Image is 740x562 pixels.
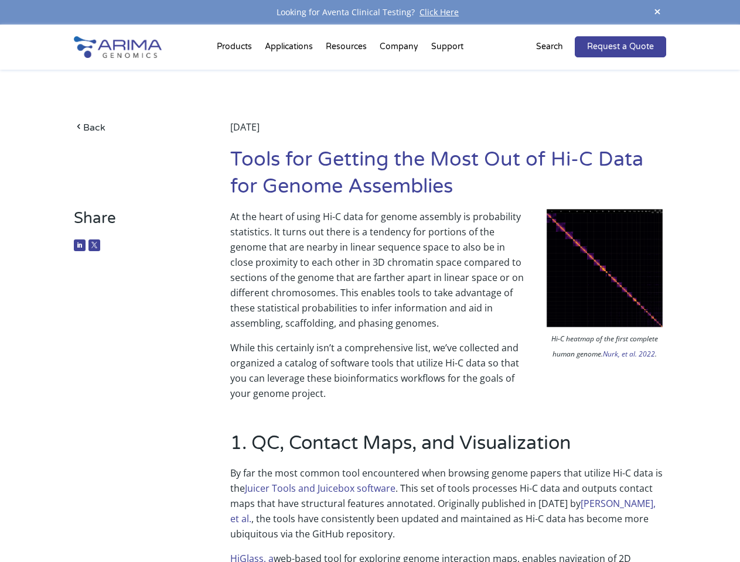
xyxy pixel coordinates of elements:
[575,36,666,57] a: Request a Quote
[230,146,666,209] h1: Tools for Getting the Most Out of Hi-C Data for Genome Assemblies
[74,36,162,58] img: Arima-Genomics-logo
[230,119,666,146] div: [DATE]
[230,430,666,465] h2: 1. QC, Contact Maps, and Visualization
[415,6,463,18] a: Click Here
[603,349,655,359] a: Nurk, et al. 2022
[536,39,563,54] p: Search
[543,331,666,365] p: Hi-C heatmap of the first complete human genome. .
[74,209,197,237] h3: Share
[74,119,197,135] a: Back
[74,5,666,20] div: Looking for Aventa Clinical Testing?
[230,465,666,551] p: By far the most common tool encountered when browsing genome papers that utilize Hi-C data is the...
[230,340,666,401] p: While this certainly isn’t a comprehensive list, we’ve collected and organized a catalog of softw...
[230,209,666,340] p: At the heart of using Hi-C data for genome assembly is probability statistics. It turns out there...
[245,482,395,495] a: Juicer Tools and Juicebox software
